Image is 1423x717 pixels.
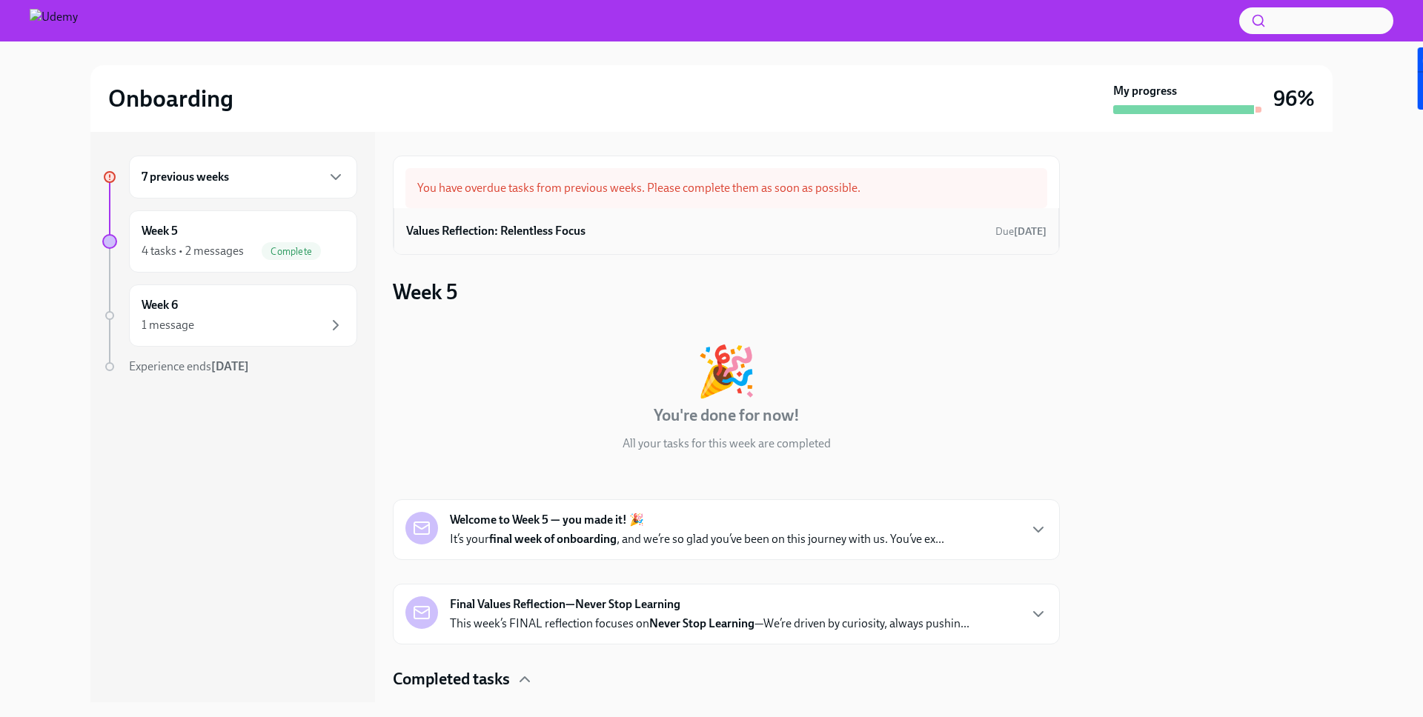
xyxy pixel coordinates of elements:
[1113,83,1177,99] strong: My progress
[450,616,969,632] p: This week’s FINAL reflection focuses on —We’re driven by curiosity, always pushin...
[995,225,1046,238] span: Due
[30,9,78,33] img: Udemy
[406,220,1046,242] a: Values Reflection: Relentless FocusDue[DATE]
[262,246,321,257] span: Complete
[108,84,233,113] h2: Onboarding
[450,596,680,613] strong: Final Values Reflection—Never Stop Learning
[995,224,1046,239] span: August 11th, 2025 09:00
[696,347,757,396] div: 🎉
[142,169,229,185] h6: 7 previous weeks
[129,156,357,199] div: 7 previous weeks
[393,668,510,690] h4: Completed tasks
[393,279,457,305] h3: Week 5
[405,168,1047,208] div: You have overdue tasks from previous weeks. Please complete them as soon as possible.
[142,223,178,239] h6: Week 5
[102,210,357,273] a: Week 54 tasks • 2 messagesComplete
[1273,85,1315,112] h3: 96%
[649,616,754,630] strong: Never Stop Learning
[623,436,831,452] p: All your tasks for this week are completed
[393,668,1060,690] div: Completed tasks
[142,297,178,313] h6: Week 6
[1014,225,1046,238] strong: [DATE]
[142,243,244,259] div: 4 tasks • 2 messages
[654,404,800,427] h4: You're done for now!
[102,284,357,347] a: Week 61 message
[129,359,249,373] span: Experience ends
[406,223,586,239] h6: Values Reflection: Relentless Focus
[489,532,617,546] strong: final week of onboarding
[450,512,644,528] strong: Welcome to Week 5 — you made it! 🎉
[450,531,944,547] p: It’s your , and we’re so glad you’ve been on this journey with us. You’ve ex...
[211,359,249,373] strong: [DATE]
[142,317,194,333] div: 1 message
